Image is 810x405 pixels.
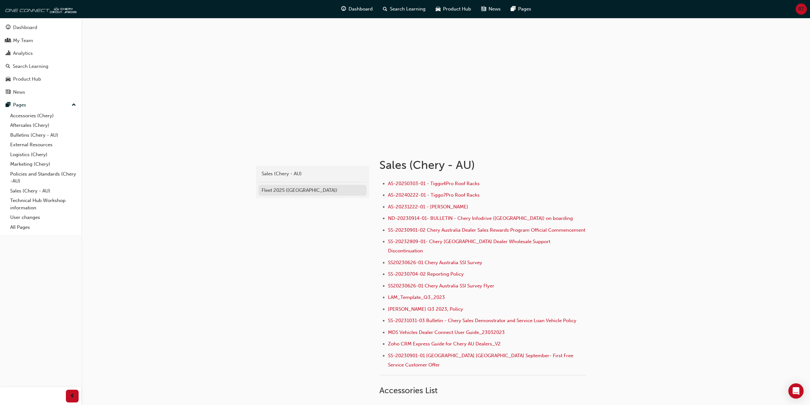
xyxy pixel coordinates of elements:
span: prev-icon [70,392,75,400]
a: ND-20230914-01- BULLETIN - Chery Infodrive ([GEOGRAPHIC_DATA]) on boarding [388,215,573,221]
a: Marketing (Chery) [8,159,79,169]
a: news-iconNews [476,3,506,16]
span: guage-icon [6,25,11,31]
a: Search Learning [3,61,79,72]
a: car-iconProduct Hub [431,3,476,16]
span: pages-icon [511,5,516,13]
a: All Pages [8,222,79,232]
span: RT [798,5,804,13]
span: up-icon [72,101,76,109]
a: AS-20240222-01 - Tiggo7Pro Roof Racks [388,192,480,198]
a: My Team [3,35,79,47]
button: Pages [3,99,79,111]
a: [PERSON_NAME] Q3 2023, Policy [388,306,463,312]
span: people-icon [6,38,11,44]
a: pages-iconPages [506,3,536,16]
a: Logistics (Chery) [8,150,79,160]
a: search-iconSearch Learning [378,3,431,16]
span: Search Learning [390,5,426,13]
a: SS-20232809-01- Chery [GEOGRAPHIC_DATA] Dealer Wholesale Support Discontinuation [388,239,552,254]
span: chart-icon [6,51,11,56]
div: Dashboard [13,24,37,31]
span: car-icon [436,5,440,13]
a: Aftersales (Chery) [8,120,79,130]
button: DashboardMy TeamAnalyticsSearch LearningProduct HubNews [3,20,79,99]
a: Zoho CRM Express Guide for Chery AU Dealers_V2 [388,341,501,347]
div: Fleet 2025 ([GEOGRAPHIC_DATA]) [262,187,363,194]
a: Technical Hub Workshop information [8,196,79,213]
a: Sales (Chery - AU) [258,168,367,179]
a: News [3,86,79,98]
a: External Resources [8,140,79,150]
a: Sales (Chery - AU) [8,186,79,196]
a: SS20230626-01 Chery Australia SSI Survey [388,260,482,265]
span: Pages [518,5,531,13]
a: SS-20231031-03 Bulletin - Chery Sales Demonstrator and Service Loan Vehicle Policy [388,318,576,323]
h1: Sales (Chery - AU) [379,158,588,172]
a: SS-20230901-02 Chery Australia Dealer Sales Rewards Program Official Commencement [388,227,585,233]
button: RT [796,4,807,15]
div: Search Learning [13,63,48,70]
span: News [489,5,501,13]
a: AS-20250303-01 - Tiggo4Pro Roof Racks [388,181,480,186]
span: Dashboard [349,5,373,13]
a: Accessories (Chery) [8,111,79,121]
a: AS-20231222-01 - [PERSON_NAME] [388,204,468,210]
a: Bulletins (Chery - AU) [8,130,79,140]
span: search-icon [383,5,387,13]
span: search-icon [6,64,10,69]
div: Pages [13,101,26,109]
a: User changes [8,213,79,222]
div: Sales (Chery - AU) [262,170,363,177]
span: Accessories List [379,386,438,395]
a: Dashboard [3,22,79,33]
div: My Team [13,37,33,44]
div: Product Hub [13,76,41,83]
a: MDS Vehicles Dealer Connect User Guide_23032023 [388,329,505,335]
span: news-icon [481,5,486,13]
img: oneconnect [3,3,76,15]
a: Policies and Standards (Chery -AU) [8,169,79,186]
a: SS-20230901-01 [GEOGRAPHIC_DATA] [GEOGRAPHIC_DATA] September- First Free Service Customer Offer [388,353,574,368]
a: Analytics [3,47,79,59]
span: guage-icon [341,5,346,13]
span: news-icon [6,90,11,95]
span: pages-icon [6,102,11,108]
a: Product Hub [3,73,79,85]
span: Product Hub [443,5,471,13]
div: Open Intercom Messenger [788,383,804,399]
div: News [13,89,25,96]
a: LAM_Template_Q3_2023 [388,294,445,300]
a: Fleet 2025 ([GEOGRAPHIC_DATA]) [258,185,367,196]
span: car-icon [6,76,11,82]
a: SS20230626-01 Chery Australia SSI Survey Flyer [388,283,494,289]
a: guage-iconDashboard [336,3,378,16]
div: Analytics [13,50,33,57]
a: SS-20230704-02 Reporting Policy [388,271,464,277]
